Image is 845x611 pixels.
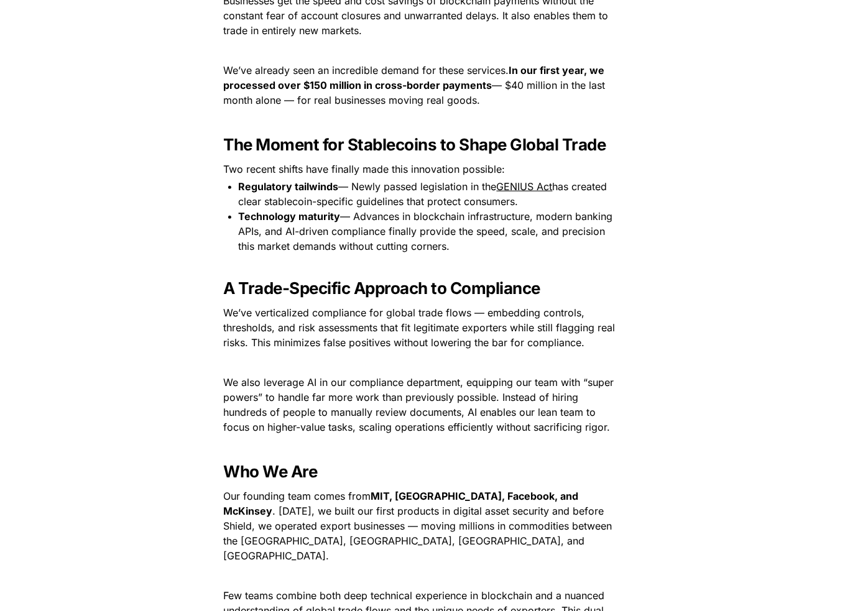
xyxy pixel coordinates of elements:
[224,306,619,349] span: We’ve verticalized compliance for global trade flows — embedding controls, thresholds, and risk a...
[224,462,318,481] strong: Who We Are
[224,505,616,562] span: . [DATE], we built our first products in digital asset security and before Shield, we operated ex...
[239,210,341,223] strong: Technology maturity
[224,163,506,175] span: Two recent shifts have finally made this innovation possible:
[497,180,553,193] u: GENIUS Act
[339,180,497,193] span: — Newly passed legislation in the
[224,490,581,517] strong: MIT, [GEOGRAPHIC_DATA], Facebook, and McKinsey
[224,135,606,154] strong: The Moment for Stablecoins to Shape Global Trade
[239,210,616,252] span: — Advances in blockchain infrastructure, modern banking APIs, and AI-driven compliance finally pr...
[224,64,509,76] span: We’ve already seen an incredible demand for these services.
[239,180,339,193] strong: Regulatory tailwinds
[224,278,541,298] strong: A Trade-Specific Approach to Compliance
[224,376,617,433] span: We also leverage AI in our compliance department, equipping our team with “super powers” to handl...
[224,490,371,502] span: Our founding team comes from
